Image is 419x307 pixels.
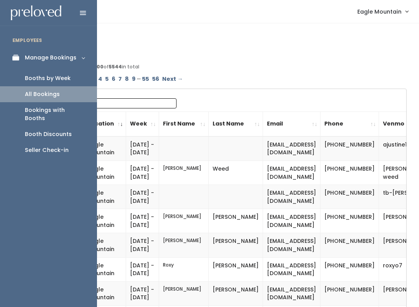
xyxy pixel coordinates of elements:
div: All Bookings [25,90,60,98]
td: [PHONE_NUMBER] [320,257,379,281]
td: [DATE] - [DATE] [126,136,159,161]
td: [EMAIL_ADDRESS][DOMAIN_NAME] [263,233,320,257]
td: [PERSON_NAME] [159,161,209,185]
th: Week: activate to sort column ascending [126,112,159,136]
td: [DATE] - [DATE] [126,281,159,305]
td: [PHONE_NUMBER] [320,136,379,161]
div: Bookings with Booths [25,106,85,122]
td: [EMAIL_ADDRESS][DOMAIN_NAME] [263,257,320,281]
td: Eagle Mountain [84,233,126,257]
a: Page 8 [123,73,130,85]
td: Eagle Mountain [84,185,126,209]
div: Pagination [43,73,403,85]
div: Manage Bookings [25,54,76,62]
th: Email: activate to sort column ascending [263,112,320,136]
td: [PERSON_NAME] [209,257,263,281]
a: Eagle Mountain [350,3,416,20]
td: Weed [209,161,263,185]
h4: All Bookings [40,36,407,45]
div: Displaying Booking of in total [43,63,403,70]
a: Page 7 [117,73,123,85]
td: [DATE] - [DATE] [126,233,159,257]
td: Roxy [159,257,209,281]
a: Page 4 [97,73,104,85]
td: Eagle Mountain [84,281,126,305]
a: Page 55 [140,73,151,85]
a: Page 56 [151,73,161,85]
td: [EMAIL_ADDRESS][DOMAIN_NAME] [263,185,320,209]
td: [DATE] - [DATE] [126,185,159,209]
th: Last Name: activate to sort column ascending [209,112,263,136]
th: First Name: activate to sort column ascending [159,112,209,136]
td: [PHONE_NUMBER] [320,161,379,185]
th: Location: activate to sort column ascending [84,112,126,136]
td: [PERSON_NAME] [159,281,209,305]
td: [PERSON_NAME] [159,233,209,257]
td: [PHONE_NUMBER] [320,185,379,209]
td: [PERSON_NAME] [209,281,263,305]
span: … [137,73,140,85]
td: [EMAIL_ADDRESS][DOMAIN_NAME] [263,136,320,161]
td: [PERSON_NAME] [209,209,263,233]
th: Phone: activate to sort column ascending [320,112,379,136]
td: [DATE] - [DATE] [126,209,159,233]
td: [EMAIL_ADDRESS][DOMAIN_NAME] [263,281,320,305]
td: [PHONE_NUMBER] [320,281,379,305]
div: Seller Check-in [25,146,69,154]
td: [PHONE_NUMBER] [320,233,379,257]
b: 5544 [109,63,122,70]
td: [PHONE_NUMBER] [320,209,379,233]
a: Page 9 [130,73,137,85]
a: Page 5 [104,73,110,85]
td: [EMAIL_ADDRESS][DOMAIN_NAME] [263,209,320,233]
td: Eagle Mountain [84,209,126,233]
td: [DATE] - [DATE] [126,257,159,281]
td: [EMAIL_ADDRESS][DOMAIN_NAME] [263,161,320,185]
span: Eagle Mountain [357,7,402,16]
img: preloved logo [11,5,61,21]
a: Page 6 [110,73,117,85]
div: Booth Discounts [25,130,72,138]
td: Eagle Mountain [84,161,126,185]
td: Eagle Mountain [84,257,126,281]
td: Eagle Mountain [84,136,126,161]
div: Booths by Week [25,74,71,82]
td: [PERSON_NAME] [209,233,263,257]
a: Next → [161,73,184,85]
td: [PERSON_NAME] [159,209,209,233]
input: Search: [78,98,177,108]
label: Search: [49,98,177,108]
td: [DATE] - [DATE] [126,161,159,185]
